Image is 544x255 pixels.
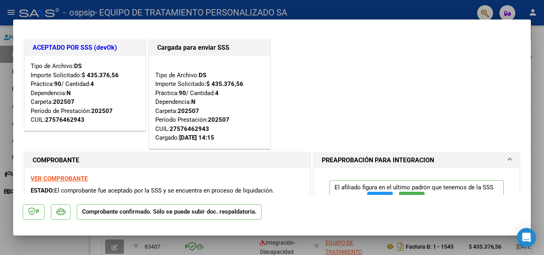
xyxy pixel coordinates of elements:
strong: 90 [54,80,61,88]
strong: COMPROBANTE [33,156,79,164]
div: 27576462943 [170,125,209,134]
strong: 4 [90,80,94,88]
strong: 202507 [53,98,74,105]
span: ESTADO: [31,187,54,194]
button: FTP [367,192,393,206]
h1: PREAPROBACIÓN PARA INTEGRACION [322,156,434,165]
p: El afiliado figura en el ultimo padrón que tenemos de la SSS de [329,180,504,210]
strong: $ 435.376,56 [82,72,119,79]
strong: 202507 [91,107,113,115]
strong: N [67,90,71,97]
strong: 4 [215,90,219,97]
h1: ACEPTADO POR SSS (devOk) [33,43,137,53]
strong: 90 [179,90,186,97]
strong: $ 435.376,56 [206,80,243,88]
strong: DS [74,62,82,70]
strong: 202507 [208,116,229,123]
strong: 202507 [178,107,199,115]
h1: Cargada para enviar SSS [157,43,262,53]
p: Comprobante confirmado. Sólo se puede subir doc. respaldatoria. [77,204,262,220]
strong: [DATE] 14:15 [179,134,214,141]
strong: DS [199,72,206,79]
button: SSS [399,192,425,206]
div: Tipo de Archivo: Importe Solicitado: Práctica: / Cantidad: Dependencia: Carpeta: Período Prestaci... [155,62,264,142]
div: 27576462943 [45,115,84,125]
mat-expansion-panel-header: PREAPROBACIÓN PARA INTEGRACION [314,152,519,168]
span: El comprobante fue aceptado por la SSS y se encuentra en proceso de liquidación. [54,187,274,194]
a: VER COMPROBANTE [31,175,88,182]
strong: N [191,98,196,105]
div: Open Intercom Messenger [517,228,536,247]
div: Tipo de Archivo: Importe Solicitado: Práctica: / Cantidad: Dependencia: Carpeta: Período de Prest... [31,62,139,125]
